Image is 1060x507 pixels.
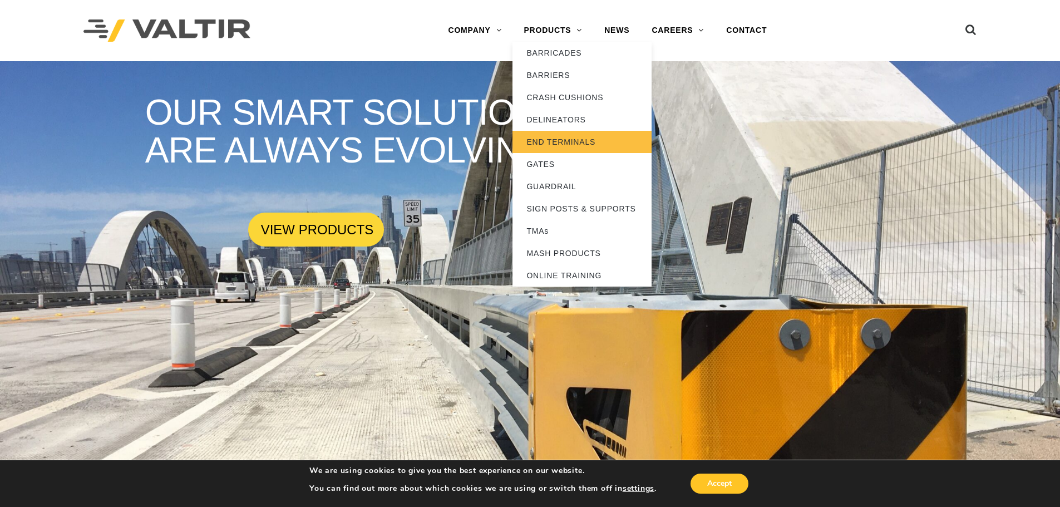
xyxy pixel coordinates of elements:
[437,19,512,42] a: COMPANY
[512,220,652,242] a: TMAs
[512,198,652,220] a: SIGN POSTS & SUPPORTS
[512,19,593,42] a: PRODUCTS
[512,175,652,198] a: GUARDRAIL
[623,484,654,494] button: settings
[691,474,748,494] button: Accept
[512,64,652,86] a: BARRIERS
[248,213,384,247] a: VIEW PRODUCTS
[512,242,652,264] a: MASH PRODUCTS
[512,131,652,153] a: END TERMINALS
[83,19,250,42] img: Valtir
[309,466,657,476] p: We are using cookies to give you the best experience on our website.
[715,19,778,42] a: CONTACT
[309,484,657,494] p: You can find out more about which cookies we are using or switch them off in .
[640,19,715,42] a: CAREERS
[512,153,652,175] a: GATES
[512,42,652,64] a: BARRICADES
[512,264,652,287] a: ONLINE TRAINING
[593,19,640,42] a: NEWS
[512,86,652,109] a: CRASH CUSHIONS
[145,93,604,170] rs-layer: OUR SMART SOLUTIONS ARE ALWAYS EVOLVING.
[512,109,652,131] a: DELINEATORS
